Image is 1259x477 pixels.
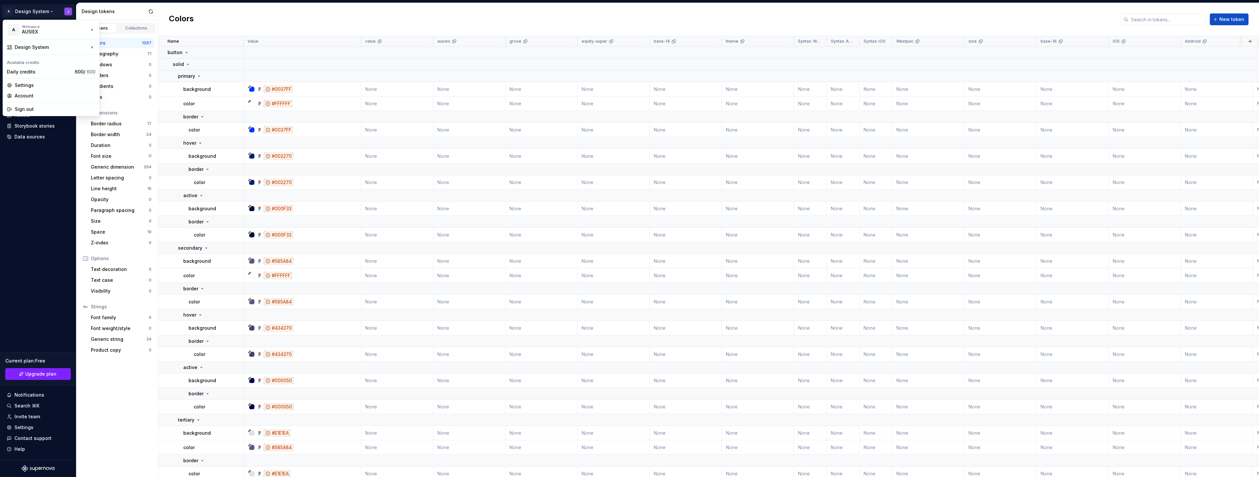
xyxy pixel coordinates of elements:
[4,56,98,67] div: Available credits
[87,69,95,74] span: 600
[15,106,95,113] div: Sign out
[22,29,78,35] div: AUSIEX
[22,25,89,29] div: Workspace
[7,69,72,75] div: Daily credits
[15,93,95,99] div: Account
[8,24,19,36] div: A
[75,69,95,74] span: 600 /
[15,44,89,51] div: Design System
[15,82,95,89] div: Settings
